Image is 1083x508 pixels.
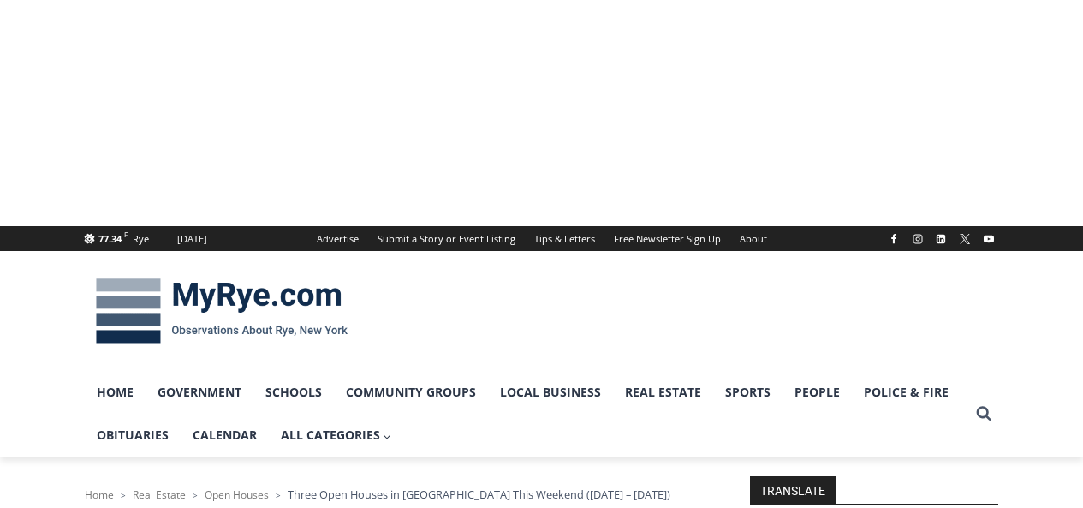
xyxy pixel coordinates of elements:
[334,371,488,414] a: Community Groups
[884,229,904,249] a: Facebook
[85,266,359,356] img: MyRye.com
[979,229,999,249] a: YouTube
[488,371,613,414] a: Local Business
[85,487,114,502] a: Home
[177,231,207,247] div: [DATE]
[281,426,392,445] span: All Categories
[525,226,604,251] a: Tips & Letters
[98,232,122,245] span: 77.34
[133,231,149,247] div: Rye
[124,230,128,239] span: F
[955,229,975,249] a: X
[907,229,928,249] a: Instagram
[193,489,198,501] span: >
[931,229,951,249] a: Linkedin
[307,226,777,251] nav: Secondary Navigation
[613,371,713,414] a: Real Estate
[269,414,404,457] a: All Categories
[146,371,253,414] a: Government
[852,371,961,414] a: Police & Fire
[713,371,782,414] a: Sports
[85,486,705,503] nav: Breadcrumbs
[121,489,126,501] span: >
[730,226,777,251] a: About
[85,371,968,457] nav: Primary Navigation
[133,487,186,502] a: Real Estate
[276,489,281,501] span: >
[604,226,730,251] a: Free Newsletter Sign Up
[782,371,852,414] a: People
[968,398,999,429] button: View Search Form
[205,487,269,502] a: Open Houses
[181,414,269,457] a: Calendar
[368,226,525,251] a: Submit a Story or Event Listing
[307,226,368,251] a: Advertise
[750,476,836,504] strong: TRANSLATE
[85,371,146,414] a: Home
[85,414,181,457] a: Obituaries
[288,487,670,502] span: Three Open Houses in [GEOGRAPHIC_DATA] This Weekend ([DATE] – [DATE])
[253,371,334,414] a: Schools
